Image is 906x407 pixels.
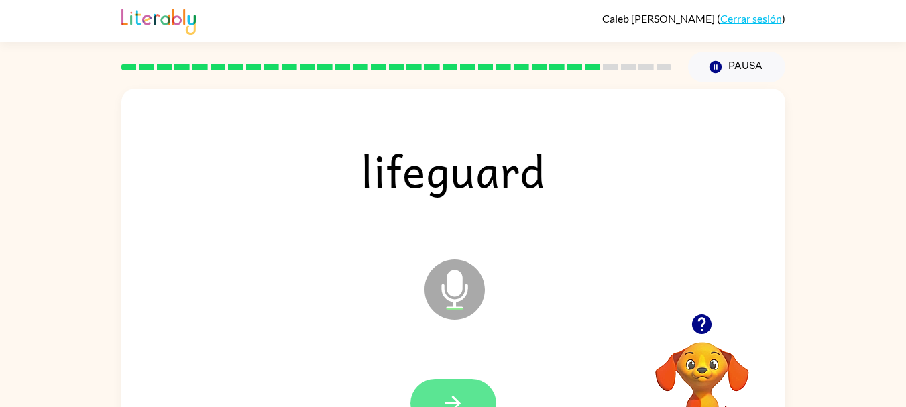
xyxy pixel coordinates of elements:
[602,12,717,25] span: Caleb [PERSON_NAME]
[121,5,196,35] img: Literably
[341,135,565,205] span: lifeguard
[720,12,782,25] a: Cerrar sesión
[602,12,785,25] div: ( )
[688,52,785,82] button: Pausa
